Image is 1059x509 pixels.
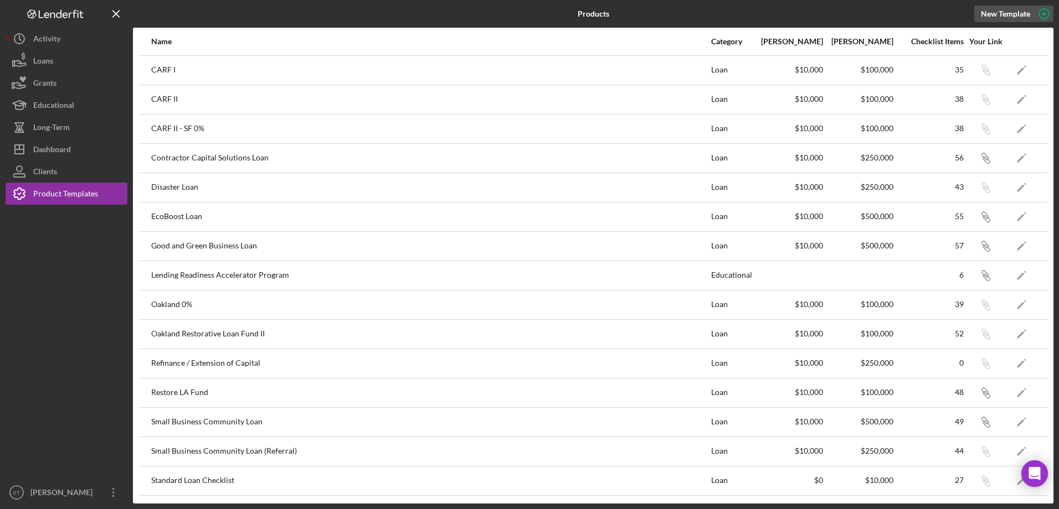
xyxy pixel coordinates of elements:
div: Disaster Loan [151,174,710,201]
div: $250,000 [824,183,893,191]
div: $10,000 [754,212,823,221]
div: $10,000 [754,241,823,250]
div: $250,000 [824,359,893,367]
div: $0 [754,476,823,485]
div: $100,000 [824,95,893,103]
div: CARF II - SF 0% [151,115,710,143]
div: Loan [711,320,753,348]
button: Product Templates [6,183,127,205]
div: Loan [711,379,753,407]
div: 6 [895,271,964,279]
div: Your Link [965,37,1006,46]
div: [PERSON_NAME] [824,37,893,46]
div: Oakland 0% [151,291,710,319]
div: Loan [711,232,753,260]
div: Loan [711,467,753,495]
div: Good and Green Business Loan [151,232,710,260]
div: Loan [711,350,753,377]
div: Standard Loan Checklist [151,467,710,495]
div: Category [711,37,753,46]
div: $100,000 [824,388,893,397]
div: Grants [33,72,56,97]
div: $10,000 [754,65,823,74]
div: Loan [711,438,753,465]
div: $100,000 [824,300,893,309]
div: $10,000 [754,95,823,103]
text: ET [13,490,20,496]
div: $250,000 [824,153,893,162]
div: Small Business Community Loan (Referral) [151,438,710,465]
div: Restore LA Fund [151,379,710,407]
button: Dashboard [6,138,127,160]
div: Dashboard [33,138,71,163]
div: Name [151,37,710,46]
div: 48 [895,388,964,397]
div: 27 [895,476,964,485]
div: Oakland Restorative Loan Fund II [151,320,710,348]
div: Small Business Community Loan [151,408,710,436]
div: Loans [33,50,53,75]
div: Clients [33,160,57,185]
div: New Template [981,6,1030,22]
div: $10,000 [754,300,823,309]
a: Clients [6,160,127,183]
div: 0 [895,359,964,367]
button: Educational [6,94,127,116]
div: Long-Term [33,116,70,141]
div: Loan [711,86,753,113]
div: Loan [711,56,753,84]
div: $10,000 [754,153,823,162]
button: Long-Term [6,116,127,138]
div: $500,000 [824,417,893,426]
div: 52 [895,329,964,338]
div: $10,000 [754,329,823,338]
div: 56 [895,153,964,162]
div: $100,000 [824,65,893,74]
div: Lending Readiness Accelerator Program [151,262,710,289]
div: $10,000 [754,388,823,397]
div: Product Templates [33,183,98,207]
div: [PERSON_NAME] [28,481,100,506]
div: $500,000 [824,212,893,221]
div: $500,000 [824,241,893,250]
div: 38 [895,95,964,103]
div: EcoBoost Loan [151,203,710,231]
div: Educational [711,262,753,289]
div: Contractor Capital Solutions Loan [151,144,710,172]
div: Activity [33,28,60,53]
div: 43 [895,183,964,191]
div: CARF II [151,86,710,113]
div: 38 [895,124,964,133]
button: New Template [974,6,1053,22]
div: $250,000 [824,446,893,455]
div: CARF I [151,56,710,84]
div: 57 [895,241,964,250]
div: 35 [895,65,964,74]
button: Grants [6,72,127,94]
button: Loans [6,50,127,72]
div: $100,000 [824,329,893,338]
div: Loan [711,408,753,436]
button: ET[PERSON_NAME] [6,481,127,503]
div: Refinance / Extension of Capital [151,350,710,377]
div: $10,000 [824,476,893,485]
div: Open Intercom Messenger [1021,460,1048,487]
div: Loan [711,203,753,231]
div: Loan [711,291,753,319]
div: 49 [895,417,964,426]
div: 44 [895,446,964,455]
button: Activity [6,28,127,50]
div: [PERSON_NAME] [754,37,823,46]
div: 55 [895,212,964,221]
div: Loan [711,144,753,172]
div: Checklist Items [895,37,964,46]
div: $10,000 [754,183,823,191]
div: $10,000 [754,359,823,367]
div: $10,000 [754,417,823,426]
